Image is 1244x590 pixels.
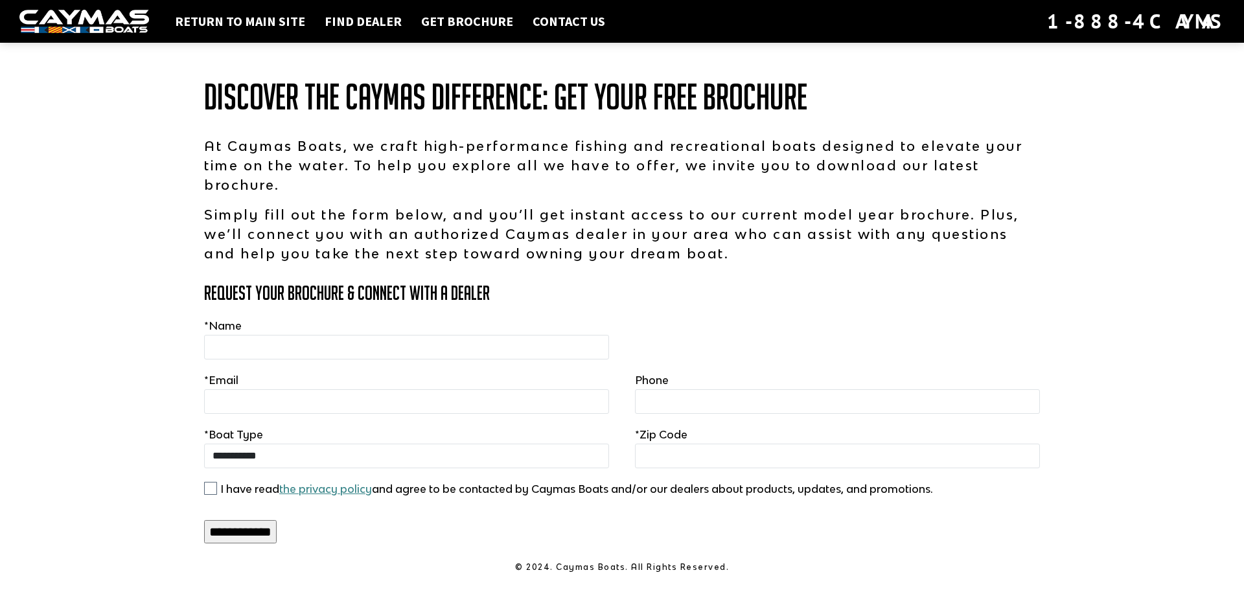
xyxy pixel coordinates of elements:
h3: Request Your Brochure & Connect with a Dealer [204,282,1040,304]
label: I have read and agree to be contacted by Caymas Boats and/or our dealers about products, updates,... [220,481,933,497]
a: the privacy policy [279,482,372,495]
p: © 2024. Caymas Boats. All Rights Reserved. [204,562,1040,573]
a: Get Brochure [415,13,520,30]
p: Simply fill out the form below, and you’ll get instant access to our current model year brochure.... [204,205,1040,263]
h1: Discover the Caymas Difference: Get Your Free Brochure [204,78,1040,117]
div: 1-888-4CAYMAS [1047,7,1225,36]
a: Find Dealer [318,13,408,30]
p: At Caymas Boats, we craft high-performance fishing and recreational boats designed to elevate you... [204,136,1040,194]
img: white-logo-c9c8dbefe5ff5ceceb0f0178aa75bf4bb51f6bca0971e226c86eb53dfe498488.png [19,10,149,34]
label: Name [204,318,242,334]
label: Email [204,372,238,388]
label: Zip Code [635,427,687,442]
label: Phone [635,372,669,388]
a: Contact Us [526,13,612,30]
a: Return to main site [168,13,312,30]
label: Boat Type [204,427,263,442]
